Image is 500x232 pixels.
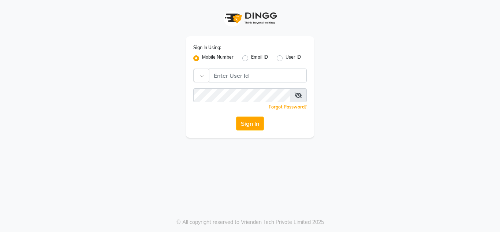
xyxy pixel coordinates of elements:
label: Sign In Using: [193,44,221,51]
a: Forgot Password? [269,104,307,110]
button: Sign In [236,117,264,130]
label: User ID [286,54,301,63]
input: Username [193,88,290,102]
label: Mobile Number [202,54,234,63]
label: Email ID [251,54,268,63]
input: Username [209,69,307,82]
img: logo1.svg [221,7,279,29]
